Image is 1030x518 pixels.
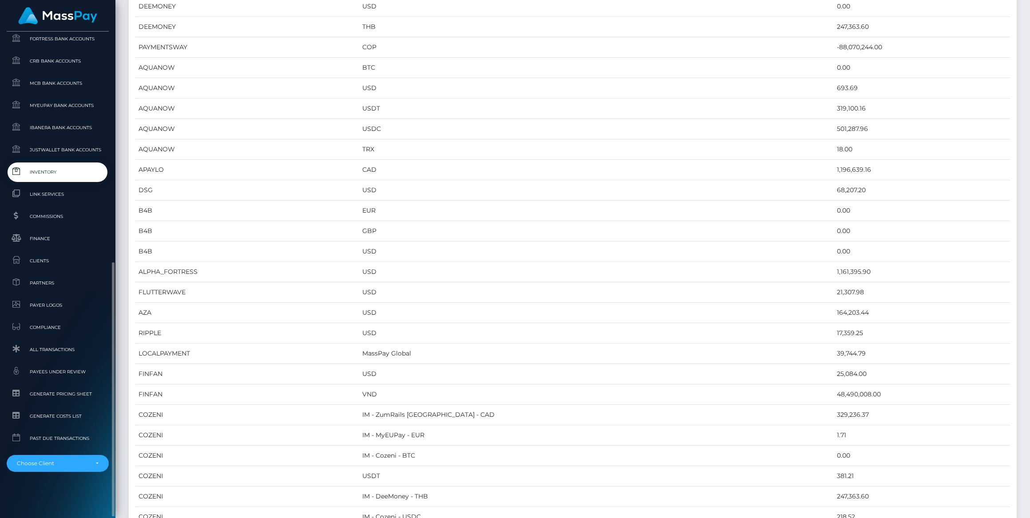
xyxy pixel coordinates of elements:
td: APAYLO [135,160,359,180]
a: Payees under Review [7,362,109,381]
span: MyEUPay Bank Accounts [10,100,105,111]
td: USD [359,180,834,201]
a: Payer Logos [7,296,109,315]
span: Inventory [10,167,105,177]
td: 0.00 [834,221,1010,241]
td: THB [359,17,834,37]
td: TRX [359,139,834,160]
td: USDT [359,99,834,119]
a: Generate Costs List [7,407,109,426]
td: 0.00 [834,241,1010,262]
td: USD [359,262,834,282]
td: -88,070,244.00 [834,37,1010,58]
td: 1.71 [834,425,1010,446]
span: Ibanera Bank Accounts [10,123,105,133]
a: MCB Bank Accounts [7,74,109,93]
td: AQUANOW [135,139,359,160]
td: COP [359,37,834,58]
a: Clients [7,251,109,270]
td: MassPay Global [359,344,834,364]
span: Clients [10,256,105,266]
td: 0.00 [834,446,1010,466]
td: 68,207.20 [834,180,1010,201]
td: GBP [359,221,834,241]
a: Compliance [7,318,109,337]
img: MassPay Logo [18,7,97,24]
td: COZENI [135,405,359,425]
a: Fortress Bank Accounts [7,29,109,48]
td: EUR [359,201,834,221]
td: B4B [135,201,359,221]
span: Commissions [10,211,105,221]
td: IM - DeeMoney - THB [359,486,834,507]
a: Link Services [7,185,109,204]
a: Inventory [7,162,109,182]
td: 247,363.60 [834,486,1010,507]
a: JustWallet Bank Accounts [7,140,109,159]
span: Partners [10,278,105,288]
td: USD [359,364,834,384]
td: 18.00 [834,139,1010,160]
td: USDC [359,119,834,139]
td: AQUANOW [135,99,359,119]
td: AZA [135,303,359,323]
td: 0.00 [834,58,1010,78]
td: USD [359,303,834,323]
span: Link Services [10,189,105,199]
span: Generate Costs List [10,411,105,421]
div: Choose Client [17,460,88,467]
a: Partners [7,273,109,293]
span: MCB Bank Accounts [10,78,105,88]
td: USD [359,323,834,344]
span: JustWallet Bank Accounts [10,145,105,155]
a: All Transactions [7,340,109,359]
td: ALPHA_FORTRESS [135,262,359,282]
td: 1,161,395.90 [834,262,1010,282]
td: 247,363.60 [834,17,1010,37]
span: Finance [10,233,105,244]
button: Choose Client [7,455,109,472]
td: FINFAN [135,384,359,405]
td: DSG [135,180,359,201]
a: Commissions [7,207,109,226]
td: 0.00 [834,201,1010,221]
td: 1,196,639.16 [834,160,1010,180]
span: Compliance [10,322,105,332]
td: 48,490,008.00 [834,384,1010,405]
td: USDT [359,466,834,486]
td: COZENI [135,486,359,507]
td: CAD [359,160,834,180]
td: 693.69 [834,78,1010,99]
td: B4B [135,221,359,241]
td: AQUANOW [135,58,359,78]
span: Payer Logos [10,300,105,310]
a: Finance [7,229,109,248]
td: 329,236.37 [834,405,1010,425]
td: IM - MyEUPay - EUR [359,425,834,446]
a: Past Due Transactions [7,429,109,448]
td: 164,203.44 [834,303,1010,323]
td: 17,359.25 [834,323,1010,344]
span: Payees under Review [10,367,105,377]
td: IM - ZumRails [GEOGRAPHIC_DATA] - CAD [359,405,834,425]
td: BTC [359,58,834,78]
td: IM - Cozeni - BTC [359,446,834,466]
td: USD [359,78,834,99]
a: Ibanera Bank Accounts [7,118,109,137]
span: All Transactions [10,344,105,355]
td: USD [359,241,834,262]
span: CRB Bank Accounts [10,56,105,66]
td: COZENI [135,466,359,486]
td: COZENI [135,446,359,466]
td: FLUTTERWAVE [135,282,359,303]
td: 39,744.79 [834,344,1010,364]
td: VND [359,384,834,405]
td: DEEMONEY [135,17,359,37]
td: RIPPLE [135,323,359,344]
td: 319,100.16 [834,99,1010,119]
td: 381.21 [834,466,1010,486]
span: Fortress Bank Accounts [10,34,105,44]
td: B4B [135,241,359,262]
td: AQUANOW [135,119,359,139]
td: PAYMENTSWAY [135,37,359,58]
